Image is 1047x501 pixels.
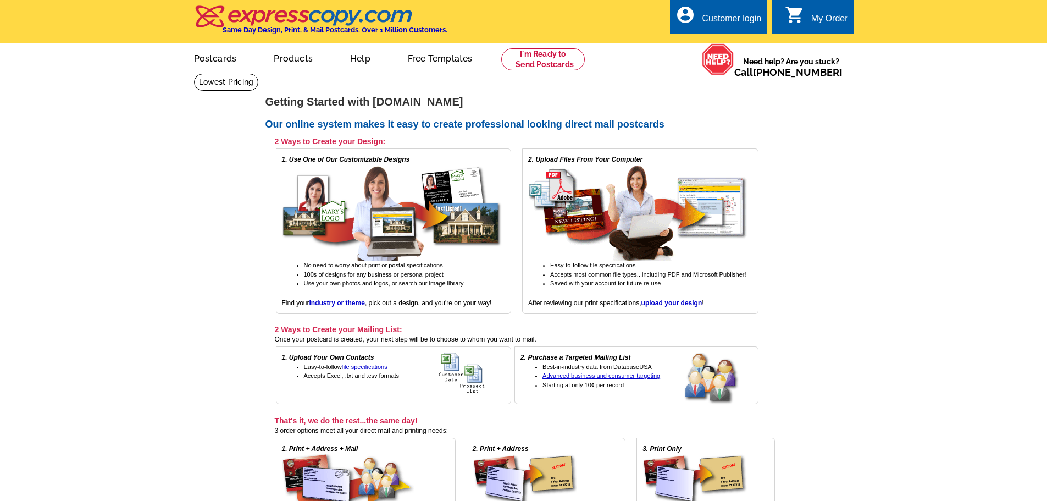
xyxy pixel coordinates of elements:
[702,43,734,75] img: help
[282,445,358,453] em: 1. Print + Address + Mail
[275,427,448,434] span: 3 order options meet all your direct mail and printing needs:
[641,299,702,307] a: upload your design
[223,26,447,34] h4: Same Day Design, Print, & Mail Postcards. Over 1 Million Customers.
[811,14,848,29] div: My Order
[675,5,695,25] i: account_circle
[390,45,490,70] a: Free Templates
[550,271,746,278] span: Accepts most common file types...including PDF and Microsoft Publisher!
[734,56,848,78] span: Need help? Are you stuck?
[275,324,758,334] h3: 2 Ways to Create your Mailing List:
[785,5,805,25] i: shopping_cart
[282,354,374,361] em: 1. Upload Your Own Contacts
[265,119,782,131] h2: Our online system makes it easy to create professional looking direct mail postcards
[304,364,387,370] span: Easy-to-follow
[542,364,652,370] span: Best-in-industry data from DatabaseUSA
[304,280,464,287] span: Use your own photos and logos, or search our image library
[753,67,843,78] a: [PHONE_NUMBER]
[176,45,254,70] a: Postcards
[265,96,782,108] h1: Getting Started with [DOMAIN_NAME]
[550,280,661,287] span: Saved with your account for future re-use
[342,364,387,370] a: file specifications
[275,136,758,146] h3: 2 Ways to Create your Design:
[275,335,536,343] span: Once your postcard is created, your next step will be to choose to whom you want to mail.
[734,67,843,78] span: Call
[702,14,761,29] div: Customer login
[304,372,400,379] span: Accepts Excel, .txt and .csv formats
[304,262,443,268] span: No need to worry about print or postal specifications
[542,372,660,379] a: Advanced business and consumer targeting
[550,262,635,268] span: Easy-to-follow file specifications
[528,164,748,261] img: upload your own design for free
[439,353,505,394] img: upload your own address list for free
[282,156,410,163] em: 1. Use One of Our Customizable Designs
[473,445,529,453] em: 2. Print + Address
[275,416,775,426] h3: That's it, we do the rest...the same day!
[684,353,752,405] img: buy a targeted mailing list
[528,299,703,307] span: After reviewing our print specifications, !
[309,299,365,307] a: industry or theme
[542,382,624,388] span: Starting at only 10¢ per record
[528,156,642,163] em: 2. Upload Files From Your Computer
[282,299,492,307] span: Find your , pick out a design, and you're on your way!
[282,164,502,261] img: free online postcard designs
[304,271,444,278] span: 100s of designs for any business or personal project
[256,45,330,70] a: Products
[194,13,447,34] a: Same Day Design, Print, & Mail Postcards. Over 1 Million Customers.
[675,12,761,26] a: account_circle Customer login
[642,445,682,453] em: 3. Print Only
[520,354,630,361] em: 2. Purchase a Targeted Mailing List
[333,45,388,70] a: Help
[785,12,848,26] a: shopping_cart My Order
